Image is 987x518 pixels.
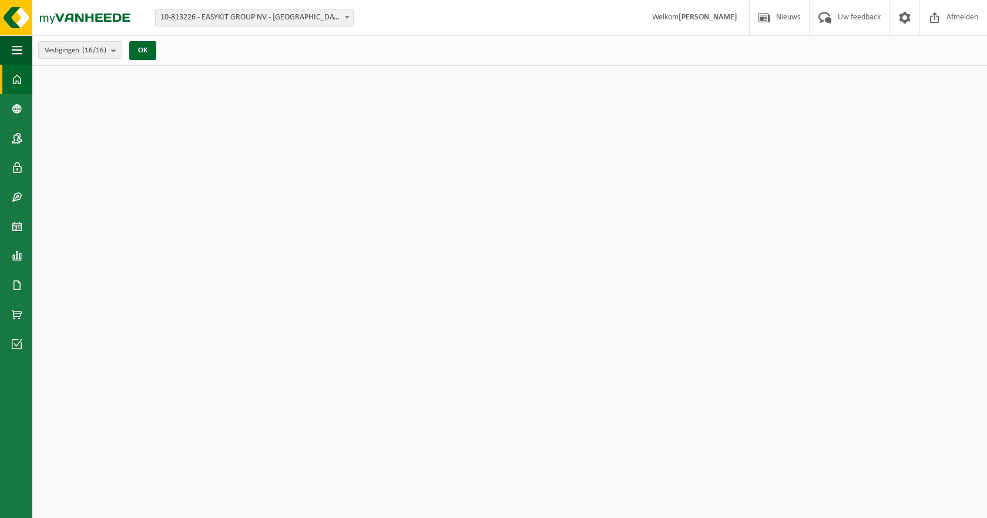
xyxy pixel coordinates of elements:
span: Vestigingen [45,42,106,59]
count: (16/16) [82,46,106,54]
button: Vestigingen(16/16) [38,41,122,59]
button: OK [129,41,156,60]
span: 10-813226 - EASYKIT GROUP NV - ROTSELAAR [155,9,354,26]
strong: [PERSON_NAME] [679,13,737,22]
span: 10-813226 - EASYKIT GROUP NV - ROTSELAAR [156,9,353,26]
